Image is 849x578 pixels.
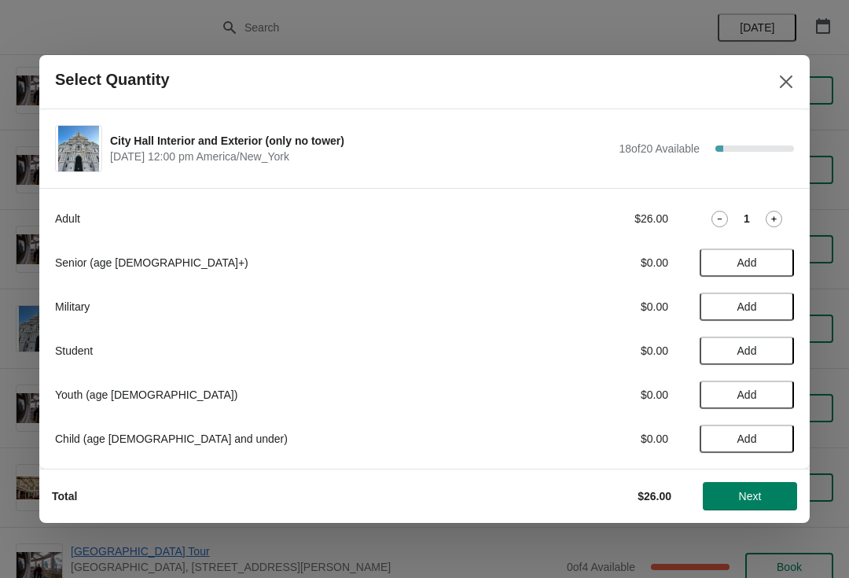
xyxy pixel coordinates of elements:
strong: Total [52,490,77,503]
strong: $26.00 [638,490,671,503]
span: 18 of 20 Available [619,142,700,155]
div: Youth (age [DEMOGRAPHIC_DATA]) [55,387,491,403]
span: Add [737,388,757,401]
span: Next [739,490,762,503]
div: Senior (age [DEMOGRAPHIC_DATA]+) [55,255,491,271]
span: City Hall Interior and Exterior (only no tower) [110,133,611,149]
button: Add [700,425,794,453]
div: $26.00 [523,211,668,226]
div: $0.00 [523,387,668,403]
span: [DATE] 12:00 pm America/New_York [110,149,611,164]
button: Add [700,293,794,321]
div: $0.00 [523,299,668,315]
button: Close [772,68,800,96]
button: Next [703,482,797,510]
span: Add [737,256,757,269]
span: Add [737,344,757,357]
button: Add [700,337,794,365]
div: $0.00 [523,255,668,271]
img: City Hall Interior and Exterior (only no tower) | | October 15 | 12:00 pm America/New_York [58,126,100,171]
button: Add [700,249,794,277]
button: Add [700,381,794,409]
div: Child (age [DEMOGRAPHIC_DATA] and under) [55,431,491,447]
div: Student [55,343,491,359]
div: $0.00 [523,343,668,359]
span: Add [737,300,757,313]
div: $0.00 [523,431,668,447]
h2: Select Quantity [55,71,170,89]
div: Adult [55,211,491,226]
div: Military [55,299,491,315]
strong: 1 [744,211,750,226]
span: Add [737,433,757,445]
